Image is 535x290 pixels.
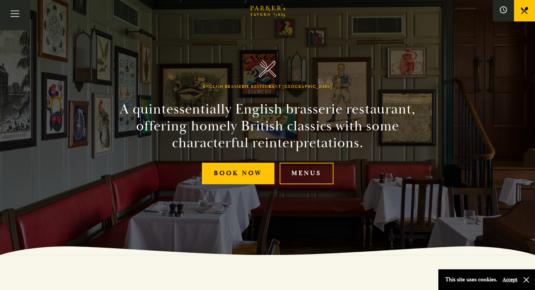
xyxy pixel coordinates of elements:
[503,276,517,283] button: Accept
[523,276,530,283] button: Close and accept
[203,84,332,89] h1: English Brasserie Restaurant [GEOGRAPHIC_DATA]
[202,163,274,184] a: Book Now
[445,275,497,285] p: This site uses cookies.
[107,101,428,152] h2: A quintessentially English brasserie restaurant, offering homely British classics with some chara...
[280,163,333,184] a: Menus
[259,60,276,77] img: Parker's Tavern Brasserie Cambridge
